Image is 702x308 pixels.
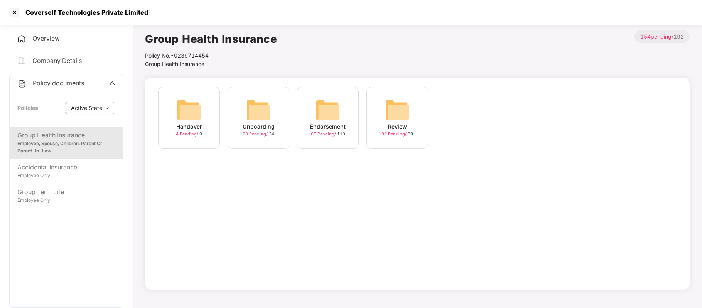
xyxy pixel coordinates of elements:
img: svg+xml;base64,PHN2ZyB4bWxucz0iaHR0cDovL3d3dy53My5vcmcvMjAwMC9zdmciIHdpZHRoPSIyNCIgaGVpZ2h0PSIyNC... [17,34,26,44]
span: 154 pending [640,33,672,40]
span: 83 Pending / [311,131,337,137]
div: Policy No.- 0239714454 [145,51,277,60]
img: svg+xml;base64,PHN2ZyB4bWxucz0iaHR0cDovL3d3dy53My5vcmcvMjAwMC9zdmciIHdpZHRoPSIyNCIgaGVpZ2h0PSIyNC... [17,56,26,66]
div: Employee Only [17,197,115,204]
span: down [105,106,109,110]
div: Employee, Spouse, Children, Parent Or Parent-In-Law [17,140,115,155]
span: Group Health Insurance [145,61,204,67]
span: 4 Pending / [176,131,199,137]
div: Handover [176,122,202,131]
img: svg+xml;base64,PHN2ZyB4bWxucz0iaHR0cDovL3d3dy53My5vcmcvMjAwMC9zdmciIHdpZHRoPSIyNCIgaGVpZ2h0PSIyNC... [17,79,27,88]
span: 28 Pending / [243,131,269,137]
img: svg+xml;base64,PHN2ZyB4bWxucz0iaHR0cDovL3d3dy53My5vcmcvMjAwMC9zdmciIHdpZHRoPSI2NCIgaGVpZ2h0PSI2NC... [177,98,201,122]
div: Policies [17,104,38,112]
div: Review [388,122,407,131]
img: svg+xml;base64,PHN2ZyB4bWxucz0iaHR0cDovL3d3dy53My5vcmcvMjAwMC9zdmciIHdpZHRoPSI2NCIgaGVpZ2h0PSI2NC... [316,98,340,122]
span: Overview [32,34,60,42]
div: Endorsement [310,122,346,131]
span: 39 Pending / [381,131,408,137]
span: Company Details [32,57,82,64]
h1: Group Health Insurance [145,30,277,47]
div: 110 [311,131,345,137]
div: 39 [381,131,413,137]
div: Onboarding [243,122,275,131]
p: / 192 [634,30,690,43]
div: Employee Only [17,172,115,179]
div: Group Health Insurance [17,130,115,140]
span: up [109,80,115,86]
div: 34 [243,131,274,137]
span: Policy documents [33,79,84,87]
img: svg+xml;base64,PHN2ZyB4bWxucz0iaHR0cDovL3d3dy53My5vcmcvMjAwMC9zdmciIHdpZHRoPSI2NCIgaGVpZ2h0PSI2NC... [385,98,410,122]
div: Accidental Insurance [17,162,115,172]
span: Active State [71,104,102,112]
div: 9 [176,131,202,137]
div: Coverself Technologies Private Limited [21,8,148,16]
div: Group Term Life [17,187,115,197]
img: svg+xml;base64,PHN2ZyB4bWxucz0iaHR0cDovL3d3dy53My5vcmcvMjAwMC9zdmciIHdpZHRoPSI2NCIgaGVpZ2h0PSI2NC... [246,98,271,122]
button: Active Statedown [65,102,115,114]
